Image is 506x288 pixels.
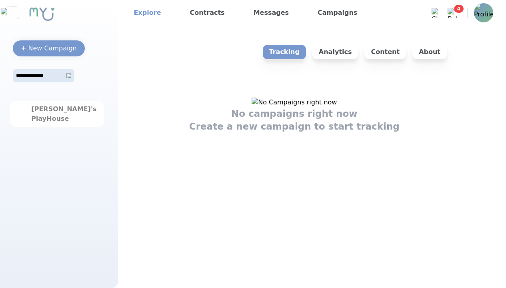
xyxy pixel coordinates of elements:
[187,6,228,19] a: Contracts
[448,8,457,18] img: Bell
[31,104,82,124] div: [PERSON_NAME]'s PlayHouse
[231,107,358,120] h1: No campaigns right now
[1,8,24,18] img: Close sidebar
[21,44,77,53] div: + New Campaign
[13,40,85,56] button: + New Campaign
[314,6,360,19] a: Campaigns
[250,6,292,19] a: Messages
[432,8,441,18] img: Chat
[312,45,358,59] p: Analytics
[252,98,337,107] img: No Campaigns right now
[263,45,306,59] p: Tracking
[131,6,164,19] a: Explore
[412,45,447,59] p: About
[454,5,464,13] span: 4
[364,45,406,59] p: Content
[189,120,400,133] h1: Create a new campaign to start tracking
[474,3,493,22] img: Profile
